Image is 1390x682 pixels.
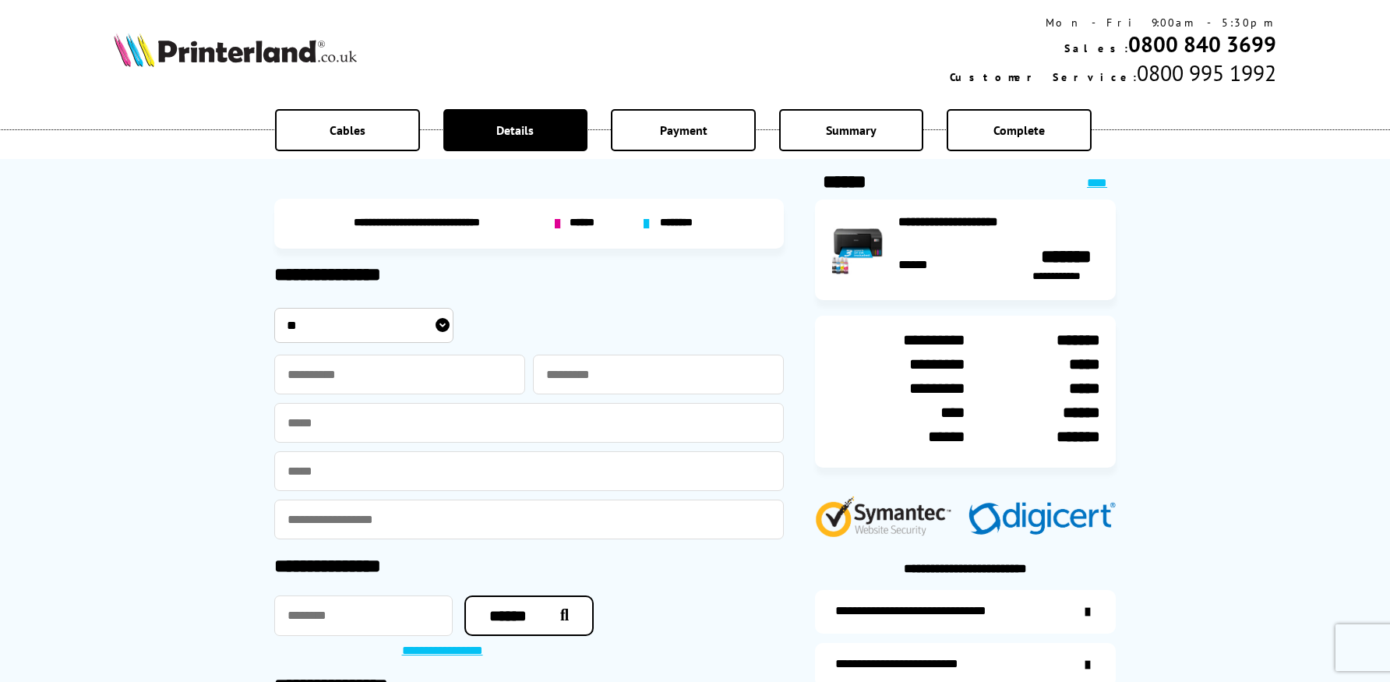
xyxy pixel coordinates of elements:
span: Payment [660,122,707,138]
span: Customer Service: [950,70,1137,84]
span: Complete [993,122,1045,138]
a: 0800 840 3699 [1128,30,1276,58]
a: additional-ink [815,590,1116,634]
span: Details [496,122,534,138]
span: Sales: [1064,41,1128,55]
img: Printerland Logo [114,33,357,67]
div: Mon - Fri 9:00am - 5:30pm [950,16,1276,30]
span: 0800 995 1992 [1137,58,1276,87]
span: Cables [330,122,365,138]
span: Summary [826,122,877,138]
